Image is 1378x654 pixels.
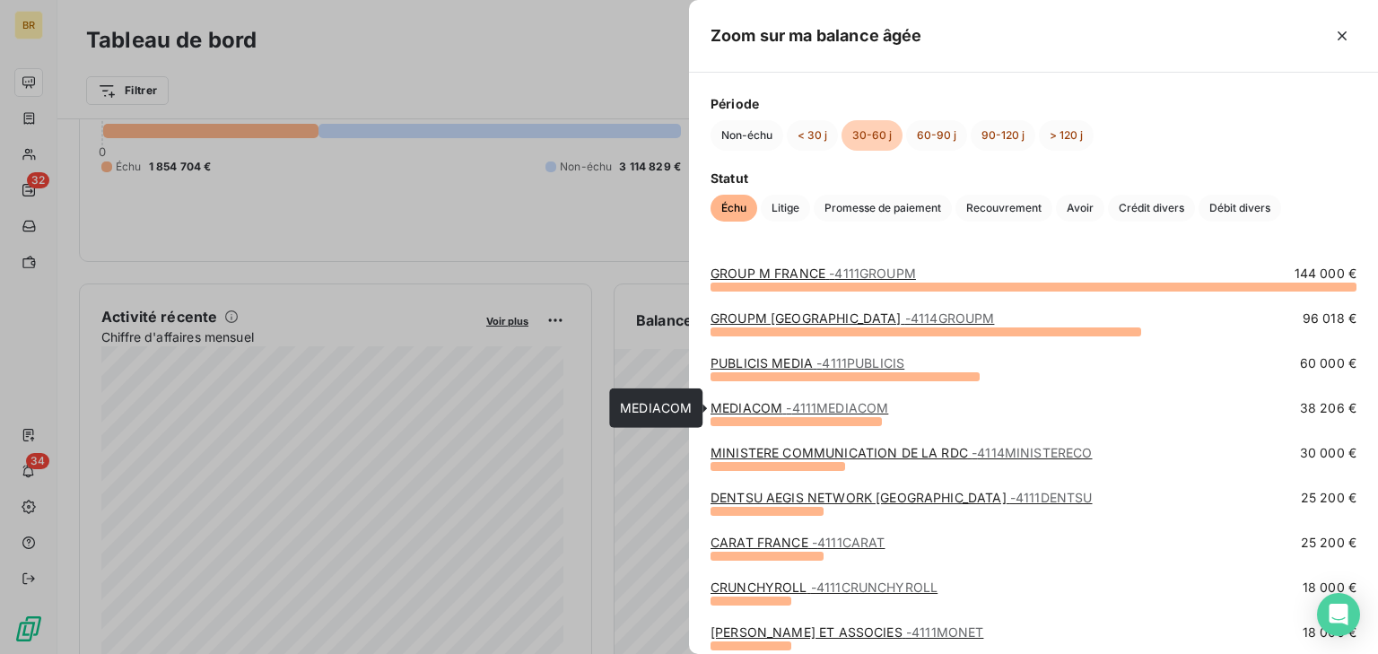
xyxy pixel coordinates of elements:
a: MEDIACOM [711,400,888,415]
button: Litige [761,195,810,222]
span: - 4114MINISTERECO [972,445,1092,460]
span: - 4111GROUPM [829,266,916,281]
a: PUBLICIS MEDIA [711,355,904,371]
button: > 120 j [1039,120,1094,151]
button: Crédit divers [1108,195,1195,222]
span: Période [711,94,1356,113]
span: 30 000 € [1300,444,1356,462]
span: 25 200 € [1301,489,1356,507]
span: - 4111PUBLICIS [816,355,904,371]
span: - 4111CRUNCHYROLL [811,580,938,595]
button: Échu [711,195,757,222]
span: - 4111MONET [906,624,984,640]
a: CARAT FRANCE [711,535,885,550]
a: CRUNCHYROLL [711,580,938,595]
button: Recouvrement [955,195,1052,222]
span: 144 000 € [1295,265,1356,283]
button: Débit divers [1199,195,1281,222]
span: 60 000 € [1300,354,1356,372]
span: - 4111CARAT [812,535,885,550]
a: DENTSU AEGIS NETWORK [GEOGRAPHIC_DATA] [711,490,1093,505]
span: 25 200 € [1301,534,1356,552]
div: Open Intercom Messenger [1317,593,1360,636]
span: 96 018 € [1303,310,1356,327]
span: - 4111MEDIACOM [786,400,888,415]
a: GROUP M FRANCE [711,266,916,281]
button: 30-60 j [842,120,903,151]
span: - 4111DENTSU [1010,490,1093,505]
span: 18 000 € [1303,623,1356,641]
button: < 30 j [787,120,838,151]
span: MEDIACOM [620,400,692,415]
span: - 4114GROUPM [905,310,995,326]
button: 60-90 j [906,120,967,151]
a: MINISTERE COMMUNICATION DE LA RDC [711,445,1093,460]
button: Promesse de paiement [814,195,952,222]
button: Avoir [1056,195,1104,222]
button: 90-120 j [971,120,1035,151]
span: 18 000 € [1303,579,1356,597]
span: Statut [711,169,1356,187]
a: GROUPM [GEOGRAPHIC_DATA] [711,310,994,326]
span: 38 206 € [1300,399,1356,417]
button: Non-échu [711,120,783,151]
a: [PERSON_NAME] ET ASSOCIES [711,624,983,640]
h5: Zoom sur ma balance âgée [711,23,922,48]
